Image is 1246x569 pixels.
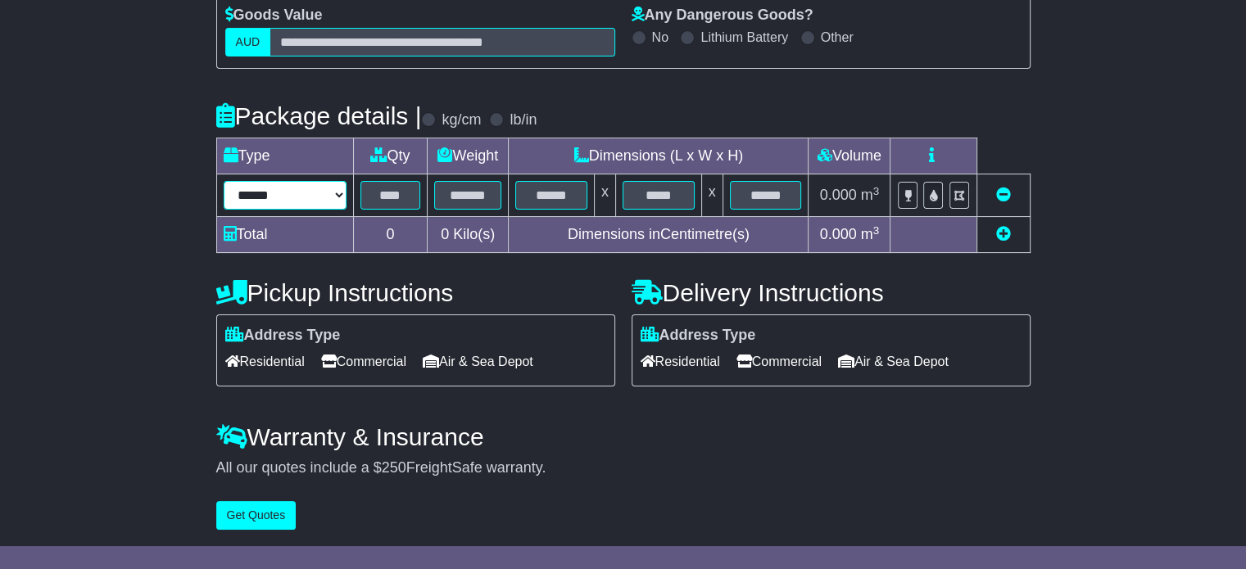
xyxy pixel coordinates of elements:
h4: Delivery Instructions [632,279,1031,306]
label: Any Dangerous Goods? [632,7,813,25]
label: AUD [225,28,271,56]
span: Residential [641,349,720,374]
h4: Pickup Instructions [216,279,615,306]
div: All our quotes include a $ FreightSafe warranty. [216,459,1031,477]
td: Dimensions (L x W x H) [509,138,809,174]
td: Volume [809,138,890,174]
sup: 3 [873,224,880,237]
span: Residential [225,349,305,374]
span: 250 [382,459,406,476]
td: Kilo(s) [428,217,509,253]
a: Remove this item [996,187,1011,203]
span: 0.000 [820,226,857,242]
td: Qty [353,138,428,174]
span: 0 [441,226,449,242]
label: Other [821,29,854,45]
label: Goods Value [225,7,323,25]
label: No [652,29,668,45]
span: Air & Sea Depot [423,349,533,374]
span: 0.000 [820,187,857,203]
label: kg/cm [442,111,481,129]
h4: Warranty & Insurance [216,423,1031,450]
td: x [594,174,615,217]
span: Air & Sea Depot [838,349,949,374]
span: Commercial [736,349,822,374]
td: Type [216,138,353,174]
span: Commercial [321,349,406,374]
label: Address Type [225,327,341,345]
span: m [861,226,880,242]
label: Lithium Battery [700,29,788,45]
label: lb/in [510,111,537,129]
button: Get Quotes [216,501,297,530]
td: Weight [428,138,509,174]
td: 0 [353,217,428,253]
span: m [861,187,880,203]
sup: 3 [873,185,880,197]
a: Add new item [996,226,1011,242]
td: Dimensions in Centimetre(s) [509,217,809,253]
td: Total [216,217,353,253]
h4: Package details | [216,102,422,129]
label: Address Type [641,327,756,345]
td: x [701,174,723,217]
